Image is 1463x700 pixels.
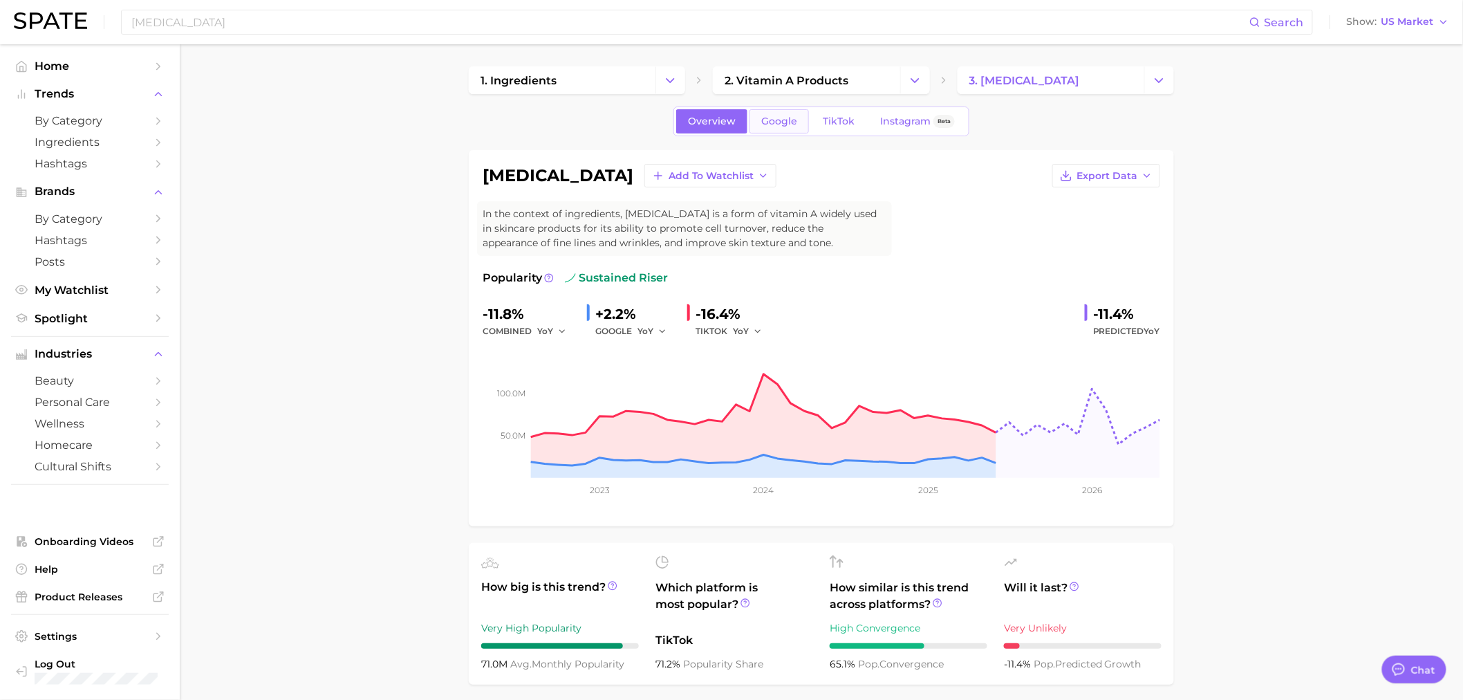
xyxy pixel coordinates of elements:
span: YoY [537,325,553,337]
div: 9 / 10 [481,643,639,649]
span: 71.2% [655,658,683,670]
span: TikTok [655,632,813,649]
a: Google [749,109,809,133]
a: My Watchlist [11,279,169,301]
a: 3. [MEDICAL_DATA] [958,66,1144,94]
div: 6 / 10 [830,643,987,649]
span: Help [35,563,145,575]
div: GOOGLE [595,323,676,340]
a: Log out. Currently logged in with e-mail danielle.gonzalez@loreal.com. [11,654,169,689]
div: Very High Popularity [481,620,639,636]
a: by Category [11,208,169,230]
img: sustained riser [565,273,576,284]
a: Posts [11,251,169,273]
span: Log Out [35,658,178,670]
a: Hashtags [11,153,169,174]
span: beauty [35,374,145,387]
div: -11.4% [1093,303,1160,325]
a: by Category [11,110,169,131]
span: Ingredients [35,136,145,149]
a: beauty [11,370,169,392]
tspan: 2025 [918,485,938,495]
span: US Market [1381,18,1434,26]
h1: [MEDICAL_DATA] [483,167,633,184]
button: Industries [11,344,169,365]
span: 65.1% [830,658,858,670]
span: by Category [35,212,145,225]
button: Change Category [655,66,685,94]
span: YoY [637,325,653,337]
span: Which platform is most popular? [655,580,813,625]
button: Change Category [1144,66,1174,94]
a: Ingredients [11,131,169,153]
span: Brands [35,185,145,198]
div: 1 / 10 [1004,643,1162,649]
span: 2. vitamin a products [725,74,848,87]
div: TIKTOK [696,323,772,340]
span: How similar is this trend across platforms? [830,580,987,613]
abbr: average [510,658,532,670]
span: 71.0m [481,658,510,670]
span: Instagram [880,116,931,127]
span: Home [35,59,145,73]
div: -16.4% [696,303,772,325]
a: Home [11,55,169,77]
span: Hashtags [35,234,145,247]
a: Help [11,559,169,580]
a: Settings [11,626,169,647]
div: -11.8% [483,303,576,325]
a: TikTok [811,109,866,133]
span: homecare [35,439,145,452]
span: Show [1347,18,1377,26]
span: In the context of ingredients, [MEDICAL_DATA] is a form of vitamin A widely used in skincare prod... [483,207,881,250]
div: High Convergence [830,620,987,636]
tspan: 2024 [754,485,774,495]
span: Will it last? [1004,580,1162,613]
span: How big is this trend? [481,579,639,613]
a: 2. vitamin a products [713,66,900,94]
a: 1. ingredients [469,66,655,94]
a: wellness [11,413,169,434]
span: Settings [35,630,145,643]
a: cultural shifts [11,456,169,477]
span: Hashtags [35,157,145,170]
span: 1. ingredients [481,74,557,87]
span: personal care [35,396,145,409]
tspan: 2023 [590,485,610,495]
span: monthly popularity [510,658,624,670]
a: InstagramBeta [868,109,967,133]
button: Brands [11,181,169,202]
span: popularity share [683,658,763,670]
span: by Category [35,114,145,127]
tspan: 2026 [1082,485,1102,495]
input: Search here for a brand, industry, or ingredient [130,10,1249,34]
abbr: popularity index [858,658,879,670]
a: homecare [11,434,169,456]
span: Spotlight [35,312,145,325]
span: wellness [35,417,145,430]
a: Hashtags [11,230,169,251]
span: My Watchlist [35,284,145,297]
div: combined [483,323,576,340]
img: SPATE [14,12,87,29]
a: Spotlight [11,308,169,329]
span: -11.4% [1004,658,1034,670]
abbr: popularity index [1034,658,1055,670]
span: TikTok [823,116,855,127]
span: predicted growth [1034,658,1141,670]
span: sustained riser [565,270,668,286]
button: YoY [733,323,763,340]
a: Onboarding Videos [11,531,169,552]
span: Predicted [1093,323,1160,340]
button: YoY [637,323,667,340]
button: Add to Watchlist [644,164,776,187]
span: Popularity [483,270,542,286]
button: Trends [11,84,169,104]
span: Export Data [1077,170,1137,182]
span: Overview [688,116,736,127]
span: convergence [858,658,944,670]
a: personal care [11,392,169,413]
button: YoY [537,323,567,340]
span: Onboarding Videos [35,535,145,548]
a: Overview [676,109,747,133]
